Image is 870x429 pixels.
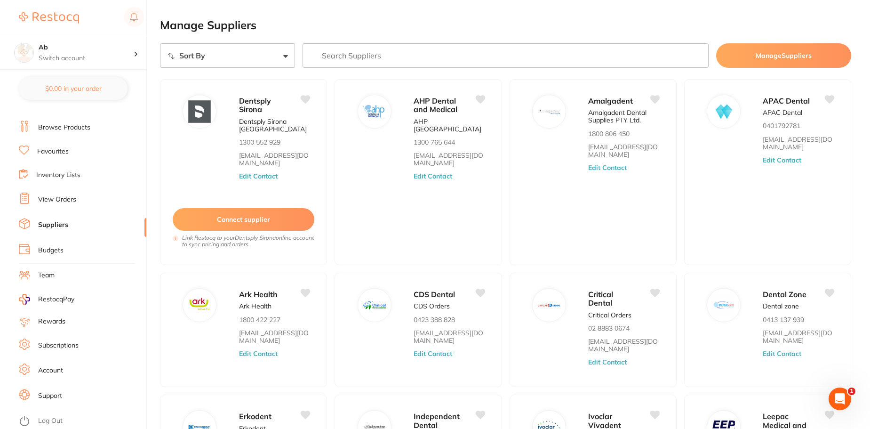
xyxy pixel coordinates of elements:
span: APAC Dental [763,96,810,105]
p: 1800 806 450 [588,130,630,138]
img: Dental Zone [712,294,735,316]
a: Support [38,391,62,401]
p: 1800 422 227 [239,316,280,324]
button: Connect supplier [173,208,314,231]
span: RestocqPay [38,295,74,304]
p: 0413 137 939 [763,316,804,324]
i: Link Restocq to your Dentsply Sirona online account to sync pricing and orders. [182,235,314,248]
a: Restocq Logo [19,7,79,29]
img: Restocq Logo [19,12,79,24]
button: Edit Contact [414,350,452,357]
a: Account [38,366,63,375]
p: AHP [GEOGRAPHIC_DATA] [414,118,485,133]
p: 02 8883 0674 [588,324,630,332]
a: Rewards [38,317,65,326]
img: AHP Dental and Medical [363,100,386,123]
img: Ab [15,43,33,62]
p: 1300 765 644 [414,138,455,146]
span: Ark Health [239,290,278,299]
a: [EMAIL_ADDRESS][DOMAIN_NAME] [588,143,659,158]
span: Dentsply Sirona [239,96,271,114]
a: [EMAIL_ADDRESS][DOMAIN_NAME] [588,338,659,353]
button: Edit Contact [414,172,452,180]
p: Dentsply Sirona [GEOGRAPHIC_DATA] [239,118,310,133]
p: CDS Orders [414,302,450,310]
button: $0.00 in your order [19,77,128,100]
input: Search Suppliers [303,43,708,68]
p: 0423 388 828 [414,316,455,324]
span: CDS Dental [414,290,455,299]
button: Edit Contact [763,156,801,164]
p: 0401792781 [763,122,800,130]
span: 1 [848,388,855,395]
a: [EMAIL_ADDRESS][DOMAIN_NAME] [763,136,834,151]
a: Log Out [38,416,63,426]
button: Edit Contact [588,358,627,366]
p: Ark Health [239,302,271,310]
span: AHP Dental and Medical [414,96,457,114]
button: Edit Contact [763,350,801,357]
p: Switch account [39,54,134,63]
a: View Orders [38,195,76,204]
button: Edit Contact [588,164,627,171]
a: Subscriptions [38,341,79,350]
a: Team [38,271,55,280]
img: Dentsply Sirona [189,100,211,123]
a: RestocqPay [19,294,74,305]
a: Suppliers [38,220,68,230]
p: APAC Dental [763,109,802,116]
a: [EMAIL_ADDRESS][DOMAIN_NAME] [239,329,310,344]
a: Inventory Lists [36,170,80,180]
button: Edit Contact [239,172,278,180]
img: Ark Health [189,294,211,316]
button: Edit Contact [239,350,278,357]
p: Critical Orders [588,311,631,319]
span: Erkodent [239,412,271,421]
a: [EMAIL_ADDRESS][DOMAIN_NAME] [414,152,485,167]
span: Amalgadent [588,96,633,105]
a: Browse Products [38,123,90,132]
button: ManageSuppliers [716,43,851,68]
span: Critical Dental [588,290,613,308]
a: [EMAIL_ADDRESS][DOMAIN_NAME] [763,329,834,344]
img: Amalgadent [538,100,560,123]
a: Budgets [38,246,64,255]
p: Dental zone [763,302,799,310]
a: Favourites [37,147,69,156]
img: RestocqPay [19,294,30,305]
a: [EMAIL_ADDRESS][DOMAIN_NAME] [414,329,485,344]
span: Dental Zone [763,290,806,299]
p: 1300 552 929 [239,138,280,146]
iframe: Intercom live chat [829,388,851,410]
h4: Ab [39,43,134,52]
p: Amalgadent Dental Supplies PTY Ltd. [588,109,659,124]
button: Log Out [19,414,144,429]
img: Critical Dental [538,294,560,316]
a: [EMAIL_ADDRESS][DOMAIN_NAME] [239,152,310,167]
h2: Manage Suppliers [160,19,851,32]
img: APAC Dental [712,100,735,123]
img: CDS Dental [363,294,386,316]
